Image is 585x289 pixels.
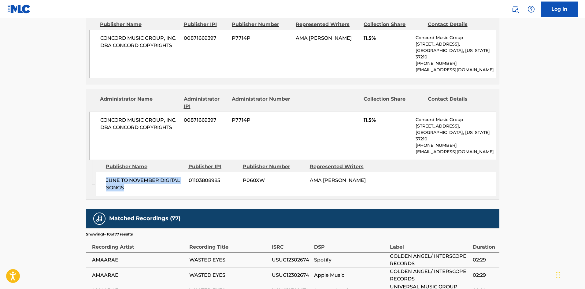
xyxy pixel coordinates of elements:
[416,41,495,47] p: [STREET_ADDRESS],
[272,272,311,279] span: USUG12302674
[509,3,521,15] a: Public Search
[314,237,387,251] div: DSP
[184,35,227,42] span: 00871669397
[184,117,227,124] span: 00871669397
[272,256,311,264] span: USUG12302674
[92,237,186,251] div: Recording Artist
[528,6,535,13] img: help
[554,260,585,289] iframe: Chat Widget
[428,95,487,110] div: Contact Details
[272,237,311,251] div: ISRC
[106,163,184,170] div: Publisher Name
[106,177,184,191] span: JUNE TO NOVEMBER DIGITAL SONGS
[232,95,291,110] div: Administrator Number
[390,268,469,283] span: GOLDEN ANGEL/ INTERSCOPE RECORDS
[189,256,269,264] span: WASTED EYES
[314,272,387,279] span: Apple Music
[7,5,31,13] img: MLC Logo
[296,21,359,28] div: Represented Writers
[184,21,227,28] div: Publisher IPI
[100,117,180,131] span: CONCORD MUSIC GROUP, INC. DBA CONCORD COPYRIGHTS
[364,35,411,42] span: 11.5%
[232,35,291,42] span: P7714P
[189,177,238,184] span: 01103808985
[390,237,469,251] div: Label
[314,256,387,264] span: Spotify
[364,117,411,124] span: 11.5%
[243,163,305,170] div: Publisher Number
[390,253,469,267] span: GOLDEN ANGEL/ INTERSCOPE RECORDS
[416,117,495,123] p: Concord Music Group
[310,177,366,183] span: AMA [PERSON_NAME]
[416,60,495,67] p: [PHONE_NUMBER]
[473,237,496,251] div: Duration
[189,237,269,251] div: Recording Title
[100,21,179,28] div: Publisher Name
[416,149,495,155] p: [EMAIL_ADDRESS][DOMAIN_NAME]
[92,256,186,264] span: AMAARAE
[364,21,423,28] div: Collection Share
[310,163,372,170] div: Represented Writers
[416,123,495,129] p: [STREET_ADDRESS],
[109,215,180,222] h5: Matched Recordings (77)
[86,232,133,237] p: Showing 1 - 10 of 77 results
[100,95,179,110] div: Administrator Name
[232,21,291,28] div: Publisher Number
[416,67,495,73] p: [EMAIL_ADDRESS][DOMAIN_NAME]
[100,35,180,49] span: CONCORD MUSIC GROUP, INC. DBA CONCORD COPYRIGHTS
[364,95,423,110] div: Collection Share
[416,47,495,60] p: [GEOGRAPHIC_DATA], [US_STATE] 37210
[416,142,495,149] p: [PHONE_NUMBER]
[473,256,496,264] span: 02:29
[512,6,519,13] img: search
[296,35,352,41] span: AMA [PERSON_NAME]
[188,163,238,170] div: Publisher IPI
[92,272,186,279] span: AMAARAE
[232,117,291,124] span: P7714P
[473,272,496,279] span: 02:29
[416,129,495,142] p: [GEOGRAPHIC_DATA], [US_STATE] 37210
[189,272,269,279] span: WASTED EYES
[96,215,103,222] img: Matched Recordings
[525,3,537,15] div: Help
[243,177,305,184] span: P060XW
[416,35,495,41] p: Concord Music Group
[428,21,487,28] div: Contact Details
[541,2,578,17] a: Log In
[184,95,227,110] div: Administrator IPI
[556,266,560,284] div: Drag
